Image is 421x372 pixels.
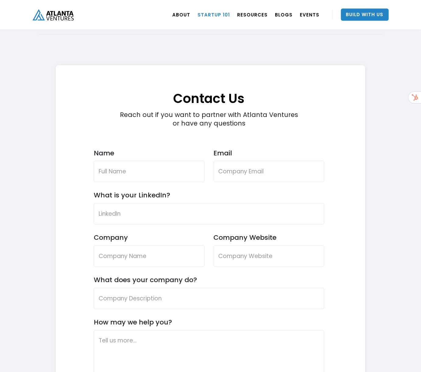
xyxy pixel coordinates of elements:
input: Full Name [94,161,205,182]
label: What does your company do? [94,276,197,284]
a: Startup 101 [198,6,230,23]
label: Name [94,149,205,157]
h1: Contact Us [94,72,325,107]
a: Build With Us [341,9,389,21]
input: Company Description [94,288,325,309]
input: Company Website [214,246,325,267]
label: Company [94,234,205,242]
label: How may we help you? [94,318,172,327]
a: ABOUT [173,6,191,23]
label: What is your LinkedIn? [94,191,170,200]
input: Company Email [214,161,325,182]
input: Company Name [94,246,205,267]
a: RESOURCES [237,6,268,23]
a: BLOGS [275,6,293,23]
label: Email [214,149,325,157]
label: Company Website [214,234,325,242]
input: LinkedIn [94,203,325,225]
div: Reach out if you want to partner with Atlanta Ventures or have any questions [117,111,301,128]
a: EVENTS [300,6,320,23]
